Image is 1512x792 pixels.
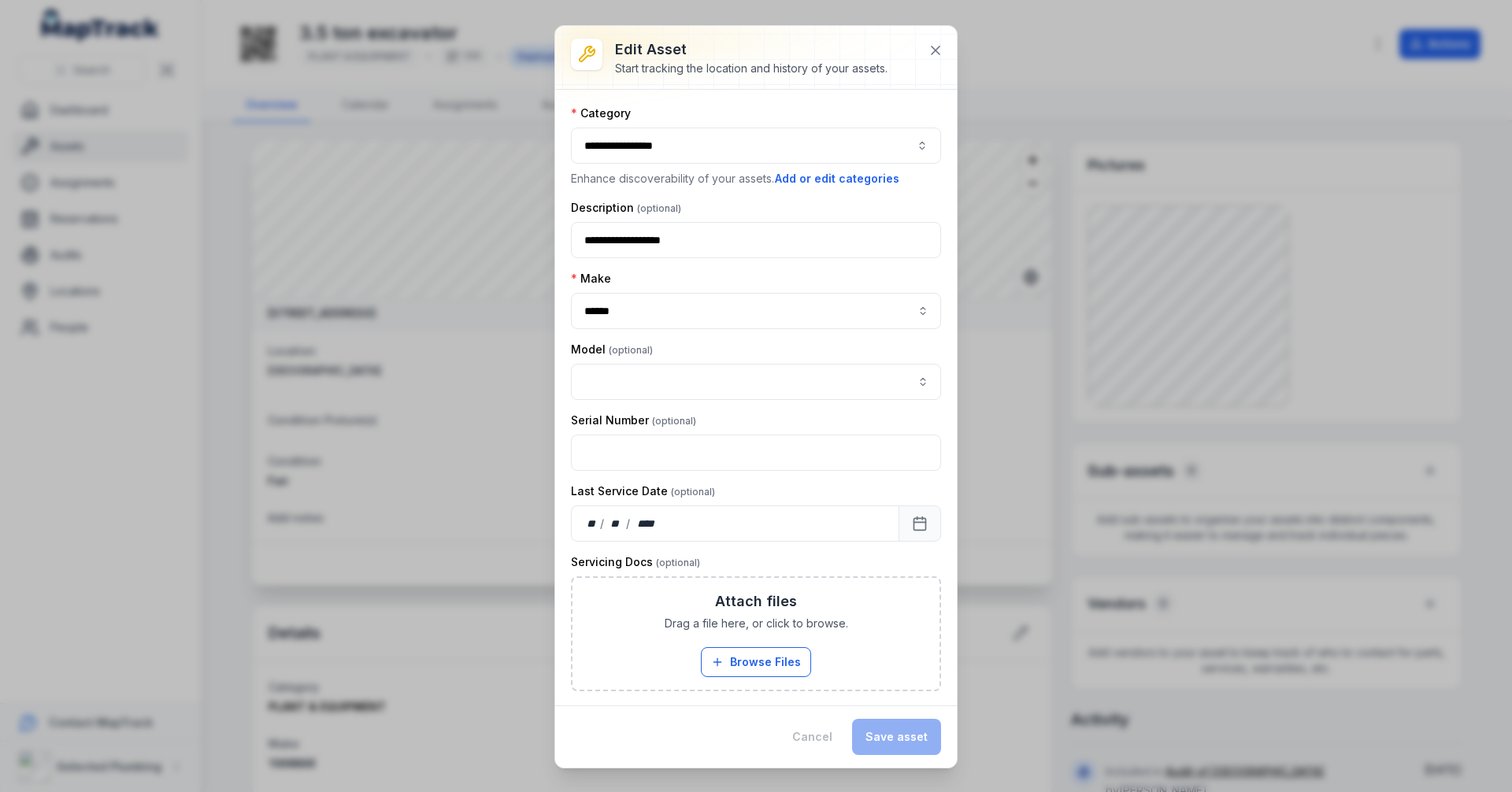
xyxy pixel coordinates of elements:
[571,413,696,428] label: Serial Number
[571,105,631,121] label: Category
[600,516,606,531] div: /
[665,616,848,631] span: Drag a file here, or click to browse.
[584,516,600,531] div: day,
[571,342,653,357] label: Model
[606,516,627,531] div: month,
[626,516,632,531] div: /
[615,39,888,61] h3: Edit asset
[632,516,661,531] div: year,
[701,647,811,677] button: Browse Files
[571,554,700,570] label: Servicing Docs
[571,170,941,187] p: Enhance discoverability of your assets.
[774,170,900,187] button: Add or edit categories
[571,364,941,400] input: asset-edit:cf[68832b05-6ea9-43b4-abb7-d68a6a59beaf]-label
[571,200,681,216] label: Description
[715,590,797,613] h3: Attach files
[571,483,715,499] label: Last Service Date
[615,61,888,76] div: Start tracking the location and history of your assets.
[571,293,941,329] input: asset-edit:cf[09246113-4bcc-4687-b44f-db17154807e5]-label
[899,505,941,542] button: Calendar
[571,271,611,287] label: Make
[571,704,699,720] label: Purchase Date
